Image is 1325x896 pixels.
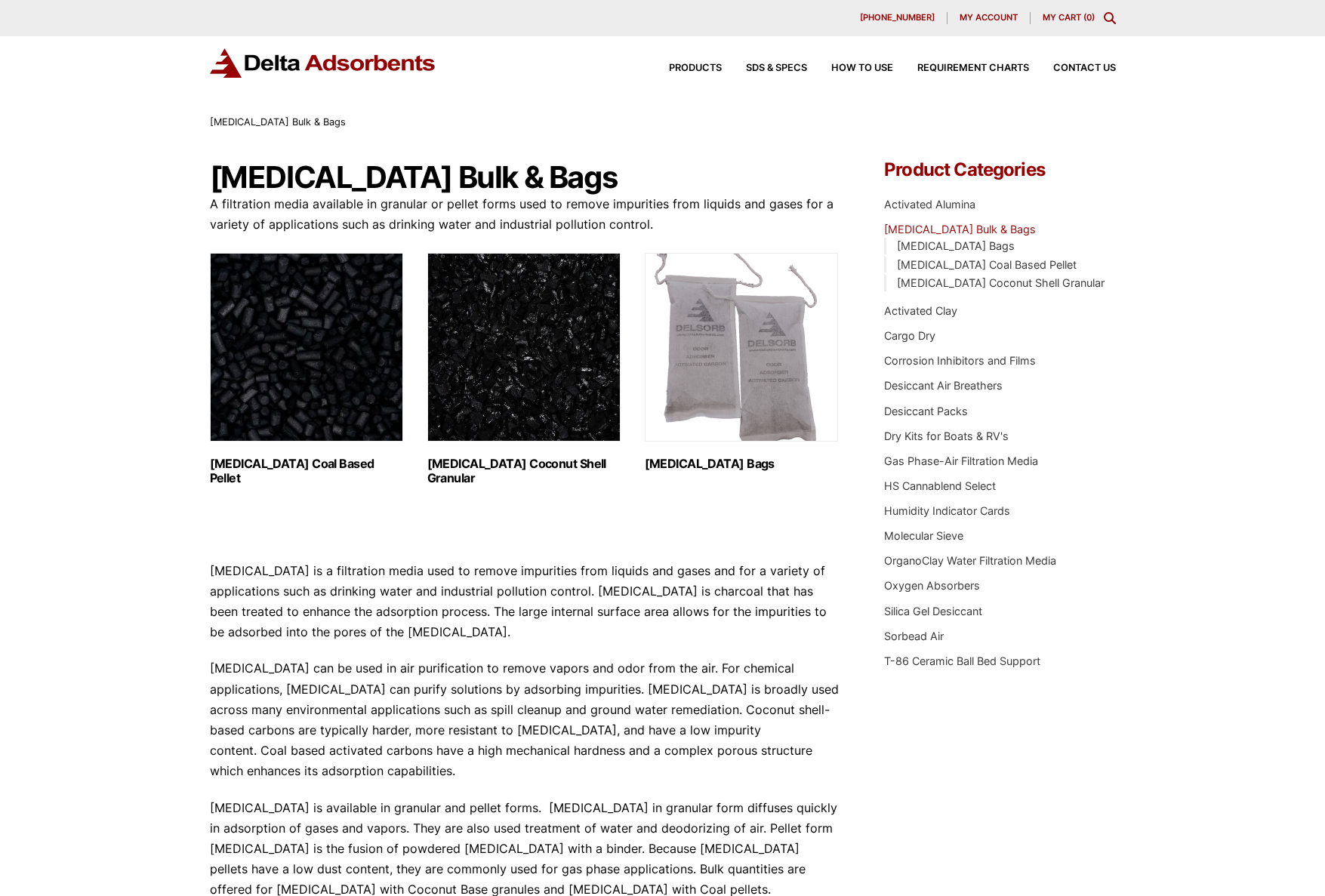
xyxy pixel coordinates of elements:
img: Activated Carbon Bags [645,253,838,442]
p: A filtration media available in granular or pellet forms used to remove impurities from liquids a... [210,194,840,235]
a: Dry Kits for Boats & RV's [884,430,1009,442]
a: Activated Alumina [884,198,975,211]
img: Delta Adsorbents [210,48,436,78]
a: How to Use [807,63,893,73]
a: [MEDICAL_DATA] Bulk & Bags [884,223,1036,236]
a: OrganoClay Water Filtration Media [884,554,1056,567]
img: Activated Carbon Coconut Shell Granular [427,253,621,442]
a: Oxygen Absorbers [884,579,980,592]
a: [MEDICAL_DATA] Bags [897,239,1015,252]
h2: [MEDICAL_DATA] Coal Based Pellet [210,457,403,485]
span: [PHONE_NUMBER] [860,14,935,22]
a: [PHONE_NUMBER] [848,12,948,24]
h2: [MEDICAL_DATA] Coconut Shell Granular [427,457,621,485]
a: HS Cannablend Select [884,479,996,492]
a: My account [948,12,1031,24]
span: Products [669,63,722,73]
a: Visit product category Activated Carbon Bags [645,253,838,471]
a: Sorbead Air [884,630,944,642]
a: Humidity Indicator Cards [884,504,1010,517]
span: SDS & SPECS [746,63,807,73]
a: Desiccant Air Breathers [884,379,1003,392]
a: [MEDICAL_DATA] Coconut Shell Granular [897,276,1105,289]
a: Cargo Dry [884,329,935,342]
a: My Cart (0) [1043,12,1095,23]
span: How to Use [831,63,893,73]
a: Visit product category Activated Carbon Coconut Shell Granular [427,253,621,485]
a: Products [645,63,722,73]
a: T-86 Ceramic Ball Bed Support [884,654,1040,667]
a: [MEDICAL_DATA] Coal Based Pellet [897,258,1077,271]
a: Gas Phase-Air Filtration Media [884,454,1038,467]
h4: Product Categories [884,161,1115,179]
a: Visit product category Activated Carbon Coal Based Pellet [210,253,403,485]
span: 0 [1086,12,1092,23]
a: Molecular Sieve [884,529,963,542]
p: [MEDICAL_DATA] is a filtration media used to remove impurities from liquids and gases and for a v... [210,561,840,643]
a: SDS & SPECS [722,63,807,73]
a: Silica Gel Desiccant [884,605,982,617]
span: [MEDICAL_DATA] Bulk & Bags [210,116,346,128]
a: Desiccant Packs [884,405,968,417]
div: Toggle Modal Content [1104,12,1116,24]
a: Requirement Charts [893,63,1029,73]
img: Activated Carbon Coal Based Pellet [210,253,403,442]
a: Corrosion Inhibitors and Films [884,354,1036,367]
span: Requirement Charts [917,63,1029,73]
p: [MEDICAL_DATA] can be used in air purification to remove vapors and odor from the air. For chemic... [210,658,840,781]
h2: [MEDICAL_DATA] Bags [645,457,838,471]
span: Contact Us [1053,63,1116,73]
h1: [MEDICAL_DATA] Bulk & Bags [210,161,840,194]
a: Contact Us [1029,63,1116,73]
span: My account [960,14,1018,22]
a: Activated Clay [884,304,957,317]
